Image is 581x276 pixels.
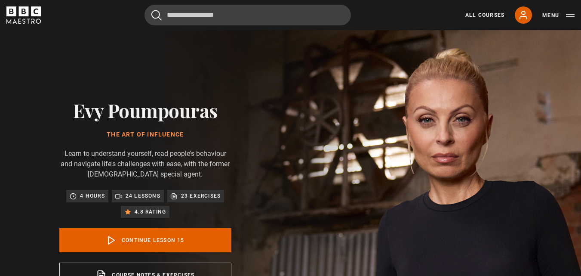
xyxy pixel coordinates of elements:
[126,192,160,200] p: 24 lessons
[59,131,231,138] h1: The Art of Influence
[144,5,351,25] input: Search
[59,149,231,180] p: Learn to understand yourself, read people's behaviour and navigate life's challenges with ease, w...
[151,10,162,21] button: Submit the search query
[465,11,504,19] a: All Courses
[542,11,575,20] button: Toggle navigation
[59,228,231,252] a: Continue lesson 15
[181,192,221,200] p: 23 exercises
[135,208,166,216] p: 4.8 rating
[80,192,105,200] p: 4 hours
[59,99,231,121] h2: Evy Poumpouras
[6,6,41,24] svg: BBC Maestro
